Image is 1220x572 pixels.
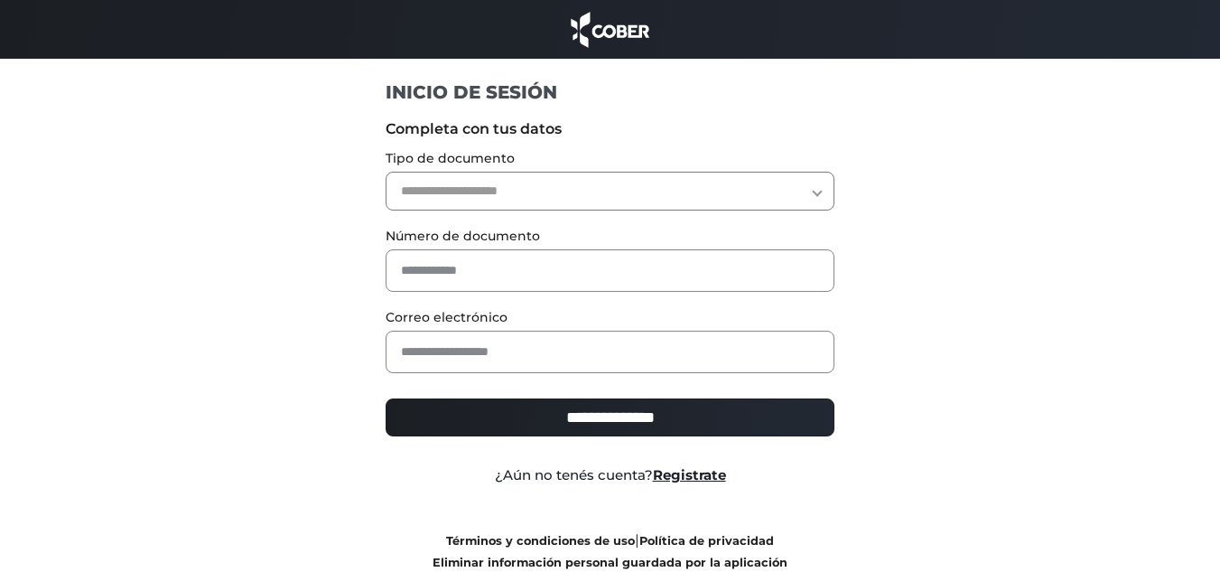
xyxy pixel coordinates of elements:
[566,9,655,50] img: cober_marca.png
[386,308,834,327] label: Correo electrónico
[386,149,834,168] label: Tipo de documento
[372,465,848,486] div: ¿Aún no tenés cuenta?
[446,534,635,548] a: Términos y condiciones de uso
[433,556,787,569] a: Eliminar información personal guardada por la aplicación
[386,80,834,104] h1: INICIO DE SESIÓN
[639,534,774,548] a: Política de privacidad
[386,227,834,246] label: Número de documento
[653,466,726,483] a: Registrate
[386,118,834,140] label: Completa con tus datos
